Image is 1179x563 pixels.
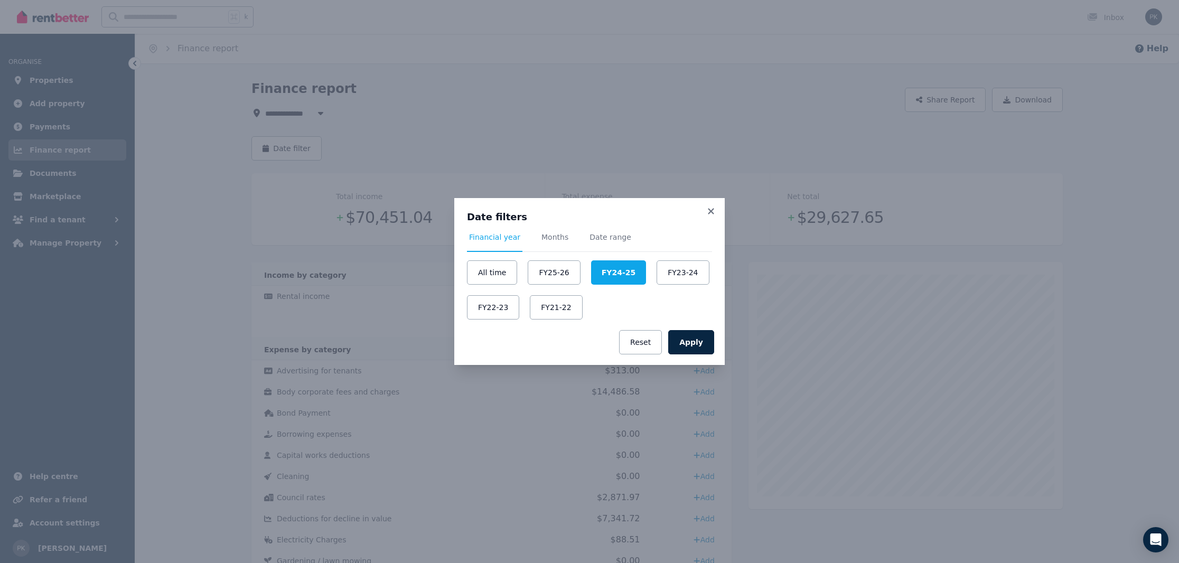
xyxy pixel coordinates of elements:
[467,211,712,223] h3: Date filters
[619,330,662,354] button: Reset
[467,232,712,252] nav: Tabs
[467,295,519,320] button: FY22-23
[467,260,517,285] button: All time
[657,260,709,285] button: FY23-24
[589,232,631,242] span: Date range
[591,260,646,285] button: FY24-25
[469,232,520,242] span: Financial year
[1143,527,1168,552] div: Open Intercom Messenger
[541,232,568,242] span: Months
[528,260,580,285] button: FY25-26
[530,295,582,320] button: FY21-22
[668,330,714,354] button: Apply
